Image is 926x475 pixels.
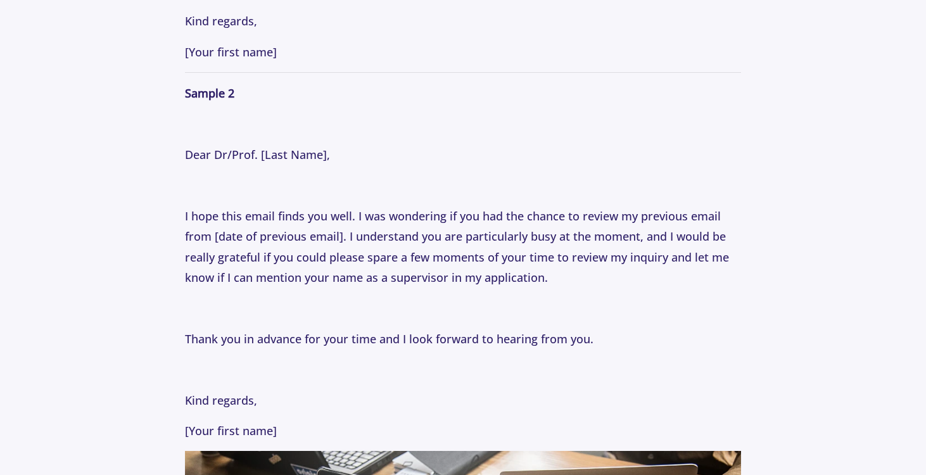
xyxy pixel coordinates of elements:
strong: Sample 2 [185,85,234,101]
p: Kind regards, [185,390,740,410]
p: Dear Dr/Prof. [Last Name], [185,144,740,165]
p: I hope this email finds you well. I was wondering if you had the chance to review my previous ema... [185,206,740,288]
p: Thank you in advance for your time and I look forward to hearing from you. [185,329,740,349]
p: [Your first name] [185,42,740,62]
p: [Your first name] [185,421,740,441]
p: Kind regards, [185,11,740,31]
